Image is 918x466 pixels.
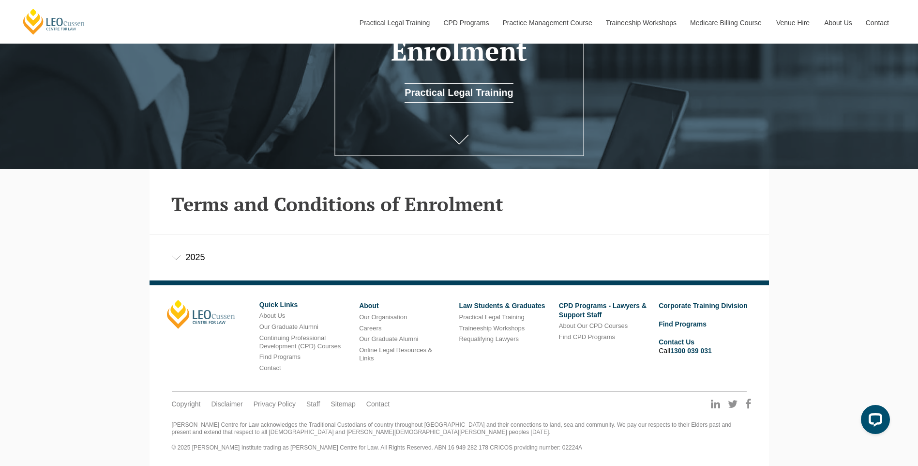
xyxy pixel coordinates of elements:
a: About Our CPD Courses [559,322,628,329]
a: Privacy Policy [254,400,296,408]
a: Medicare Billing Course [683,2,769,44]
h6: Quick Links [259,301,352,309]
a: CPD Programs - Lawyers & Support Staff [559,302,647,318]
a: Corporate Training Division [659,302,748,310]
a: [PERSON_NAME] Centre for Law [22,8,86,35]
a: Disclaimer [211,400,242,408]
a: Contact [366,400,390,408]
a: Contact Us [659,338,694,346]
a: Careers [359,325,381,332]
a: Traineeship Workshops [599,2,683,44]
a: Staff [306,400,320,408]
a: About [359,302,378,310]
a: Copyright [172,400,201,408]
a: Contact [259,364,281,372]
a: Law Students & Graduates [459,302,545,310]
a: Practice Management Course [496,2,599,44]
a: Traineeship Workshops [459,325,525,332]
a: Online Legal Resources & Links [359,346,432,362]
a: About Us [259,312,285,319]
a: Sitemap [331,400,355,408]
a: About Us [817,2,858,44]
a: 1300 039 031 [670,347,712,355]
a: Find CPD Programs [559,333,615,341]
a: Find Programs [659,320,707,328]
a: Practical Legal Training [405,83,513,103]
div: [PERSON_NAME] Centre for Law acknowledges the Traditional Custodians of country throughout [GEOGR... [172,421,747,451]
a: Practical Legal Training [459,313,524,321]
a: Practical Legal Training [352,2,436,44]
a: Our Graduate Alumni [259,323,318,330]
a: Venue Hire [769,2,817,44]
a: Requalifying Lawyers [459,335,519,342]
iframe: LiveChat chat widget [853,401,894,442]
a: Our Organisation [359,313,407,321]
a: Continuing Professional Development (CPD) Courses [259,334,341,350]
a: Find Programs [259,353,301,360]
div: 2025 [150,235,769,280]
li: Call [659,336,751,357]
a: CPD Programs [436,2,495,44]
a: Our Graduate Alumni [359,335,418,342]
a: [PERSON_NAME] [167,300,235,329]
a: Contact [858,2,896,44]
h2: Terms and Conditions of Enrolment [171,193,747,215]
